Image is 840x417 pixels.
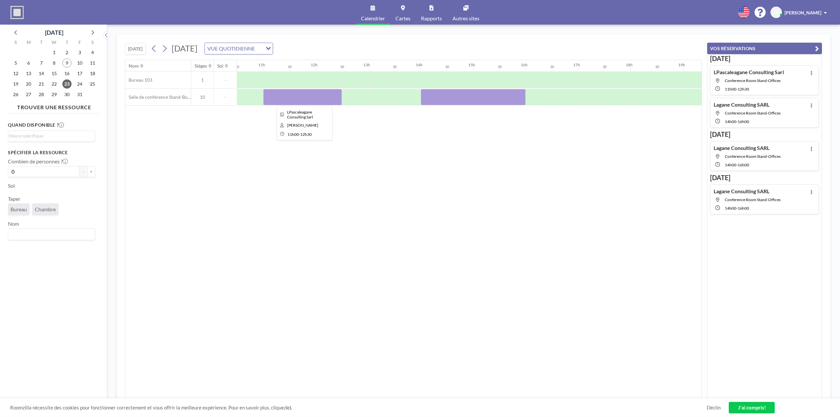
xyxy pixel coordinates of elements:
span: Dimanche 12 octobre 2025 [11,69,20,78]
font: 20 [26,81,31,87]
font: - [736,87,738,92]
font: + [90,169,93,174]
span: Jeudi 23 octobre 2025 [62,79,72,89]
font: Calendrier [361,15,385,21]
span: Samedi 18 octobre 2025 [88,69,97,78]
input: Rechercher une option [257,44,262,53]
font: S [91,39,94,45]
font: [DATE] [45,29,63,36]
font: Roomzilla nécessite des cookies pour fonctionner correctement et vous offrir la meilleure expérie... [10,405,286,410]
span: Jeudi 9 octobre 2025 [62,58,72,68]
font: 30 [445,65,449,69]
span: Salle de conférence Stand-Bureaux [725,78,781,83]
span: Mercredi 15 octobre 2025 [50,69,59,78]
font: 1 [201,77,204,83]
font: 27 [26,92,31,97]
font: 30 [603,65,607,69]
font: 30 [550,65,554,69]
span: Mercredi 22 octobre 2025 [50,79,59,89]
span: Conference Room Stand-Offices [725,197,781,202]
font: 18h [626,62,633,67]
font: 15h [468,62,475,67]
span: Jeudi 30 octobre 2025 [62,90,72,99]
span: Lundi 13 octobre 2025 [24,69,33,78]
font: Cartes [395,15,410,21]
font: VOS RÉSERVATIONS [710,46,755,51]
span: Vendredi 24 octobre 2025 [75,79,84,89]
font: Nom [129,63,139,69]
font: 30 [64,92,70,97]
span: Lundi 20 octobre 2025 [24,79,33,89]
span: Mercredi 1er octobre 2025 [50,48,59,57]
font: Déclin [707,405,721,410]
font: 13h [363,62,370,67]
img: logo de l'organisation [10,6,24,19]
font: 11h00 [725,87,736,92]
font: 10 [77,60,82,66]
span: Lundi 27 octobre 2025 [24,90,33,99]
font: Combien de personnes ? [8,158,63,164]
font: 19 [13,81,18,87]
font: Lagane Consulting SARL [714,145,769,151]
span: Vendredi 17 octobre 2025 [75,69,84,78]
font: 3 [78,50,81,55]
font: Nom [8,220,19,227]
font: 12h30 [738,87,749,92]
font: 5 [14,60,17,66]
span: Samedi 11 octobre 2025 [88,58,97,68]
font: Chambre [35,206,56,212]
span: Conference Room Stand-Offices [725,111,781,115]
font: 14h [416,62,423,67]
font: Salle de conférence Stand-Bureaux [129,94,199,100]
font: 8 [53,60,55,66]
font: - [736,162,738,167]
font: [DATE] [710,130,730,138]
span: Vendredi 10 octobre 2025 [75,58,84,68]
font: 30 [340,65,344,69]
span: Mardi 28 octobre 2025 [37,90,46,99]
a: ici. [286,405,292,410]
font: Sol [217,63,223,69]
font: [DATE] [172,43,198,53]
font: 22 [52,81,57,87]
span: Dimanche 26 octobre 2025 [11,90,20,99]
input: Rechercher une option [9,132,91,139]
font: F [78,39,81,45]
font: Bureau 103 [129,77,152,83]
font: - [736,119,738,124]
span: Jeudi 16 octobre 2025 [62,69,72,78]
font: 16h00 [738,162,749,167]
font: [DATE] [710,174,730,181]
span: Lundi 6 octobre 2025 [24,58,33,68]
span: Mercredi 29 octobre 2025 [50,90,59,99]
font: VUE QUOTIDIENNE [207,45,255,52]
font: 11 [90,60,95,66]
font: 12 [13,71,18,76]
font: - [83,169,84,174]
font: 15 [52,71,57,76]
font: 14h00 [725,119,736,124]
font: Sol [8,182,15,189]
font: - [225,77,226,83]
font: [PERSON_NAME] [785,10,821,15]
font: M [27,39,31,45]
font: 2 [66,50,68,55]
font: 1 [53,50,55,55]
font: 9 [66,60,68,66]
font: 12h30 [300,132,312,137]
span: Mercredi 8 octobre 2025 [50,58,59,68]
font: 30 [393,65,397,69]
div: Rechercher une option [8,131,95,141]
font: T [40,39,43,45]
font: Lagane Consulting SARL [714,188,769,194]
font: 30 [235,65,239,69]
font: [DATE] [710,54,730,62]
font: 23 [64,81,70,87]
font: 13 [26,71,31,76]
font: Taper [8,196,20,202]
font: 14h00 [725,206,736,211]
font: 16 [64,71,70,76]
span: Samedi 25 octobre 2025 [88,79,97,89]
div: Rechercher une option [205,43,273,54]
